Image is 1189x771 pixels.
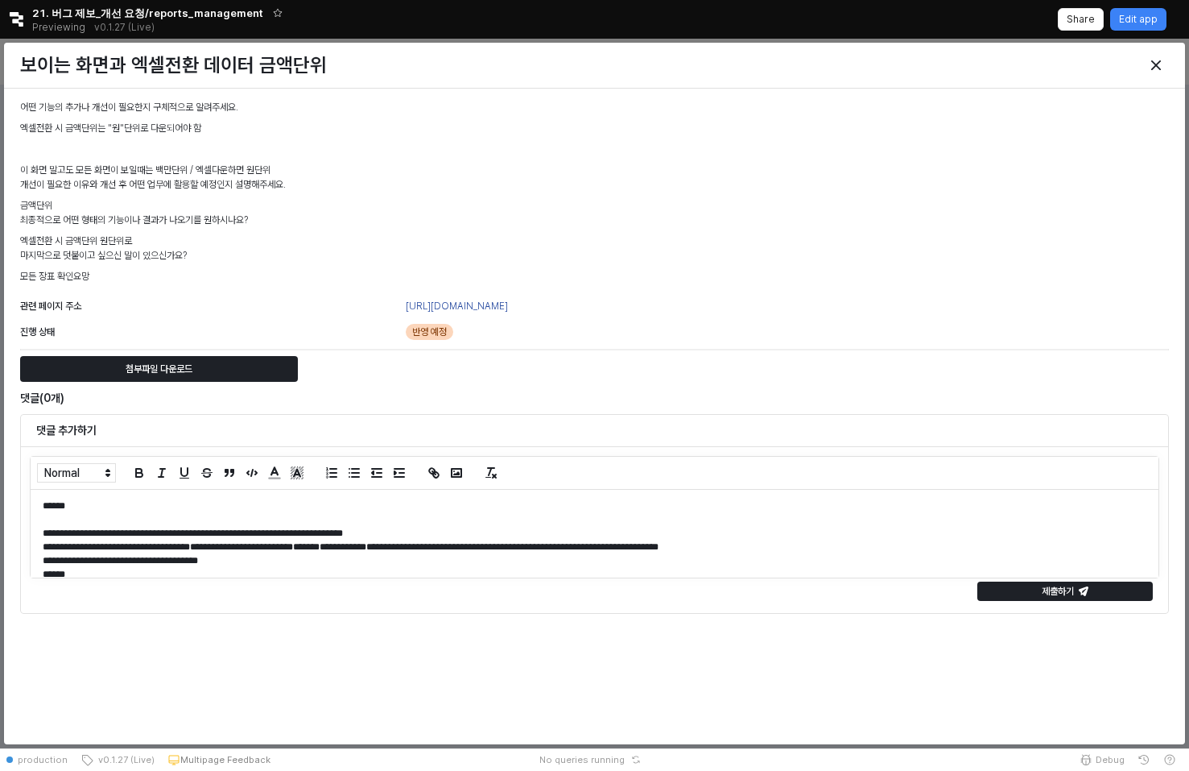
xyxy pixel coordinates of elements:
button: Close [1143,52,1169,78]
p: 엑셀전환 시 금액단위 원단위로 [20,234,1169,248]
span: 반영 예정 [412,324,447,340]
p: 엑셀전환 시 금액단위는 "원"단위로 다운되어야 함 [20,121,1169,135]
h6: 댓글 추가하기 [36,423,1153,437]
span: Previewing [32,19,85,35]
span: No queries running [539,753,625,766]
p: 모든 장표 확인요망 [20,269,1169,284]
button: History [1131,748,1157,771]
button: Add app to favorites [270,5,286,21]
button: 첨부파일 다운로드 [20,356,298,382]
button: v0.1.27 (Live) [74,748,161,771]
button: Edit app [1110,8,1166,31]
h3: 보이는 화면과 엑셀전환 데이터 금액단위 [20,54,878,77]
button: Reset app state [628,755,644,765]
span: production [18,753,68,766]
button: Releases and History [85,16,163,39]
p: Share [1067,13,1095,26]
p: 제출하기 [1042,585,1074,598]
button: Debug [1073,748,1131,771]
button: 제출하기 [977,582,1153,601]
div: Previewing v0.1.27 (Live) [32,16,163,39]
p: Multipage Feedback [180,753,270,766]
button: Share app [1058,8,1104,31]
p: 첨부파일 다운로드 [126,363,192,375]
span: 21. 버그 제보_개선 요청/reports_management [32,5,263,21]
p: 이 화면 말고도 모든 화면이 보일때는 백만단위 / 엑셀다운하면 원단위 [20,163,1169,177]
p: 금액단위 [20,198,1169,213]
p: 어떤 기능의 추가나 개선이 필요한지 구체적으로 알려주세요. [20,100,1169,114]
span: Debug [1096,753,1125,766]
span: v0.1.27 (Live) [93,753,155,766]
div: 개선이 필요한 이유와 개선 후 어떤 업무에 활용할 예정인지 설명해주세요. 최종적으로 어떤 형태의 기능이나 결과가 나오기를 원하시나요? 마지막으로 덧붙이고 싶으신 말이 있으신가요? [20,100,1169,290]
a: [URL][DOMAIN_NAME] [406,301,508,312]
button: Multipage Feedback [161,748,277,771]
h6: 댓글(0개) [20,391,782,405]
button: Help [1157,748,1183,771]
p: v0.1.27 (Live) [94,21,155,34]
span: 관련 페이지 주소 [20,301,81,312]
p: Edit app [1119,13,1158,26]
span: 진행 상태 [20,326,55,338]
